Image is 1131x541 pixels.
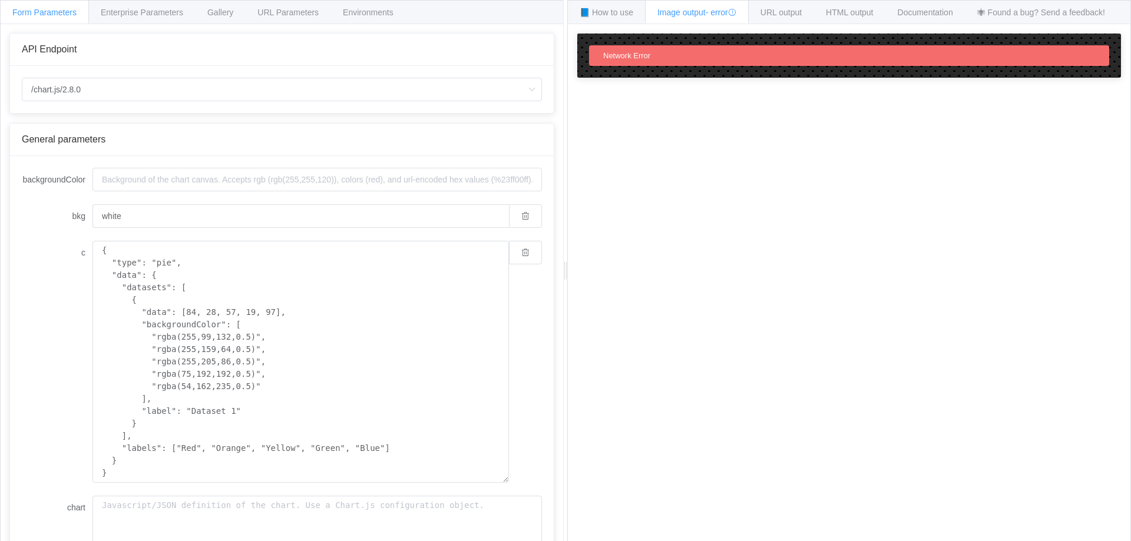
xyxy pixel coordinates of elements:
span: Network Error [603,51,650,60]
span: Image output [657,8,736,17]
input: Select [22,78,542,101]
span: Gallery [207,8,233,17]
span: General parameters [22,134,105,144]
label: bkg [22,204,92,228]
span: URL Parameters [257,8,319,17]
input: Background of the chart canvas. Accepts rgb (rgb(255,255,120)), colors (red), and url-encoded hex... [92,204,509,228]
span: API Endpoint [22,44,77,54]
span: Environments [343,8,393,17]
span: HTML output [826,8,873,17]
span: - error [706,8,736,17]
span: Documentation [898,8,953,17]
input: Background of the chart canvas. Accepts rgb (rgb(255,255,120)), colors (red), and url-encoded hex... [92,168,542,191]
span: URL output [760,8,802,17]
span: Enterprise Parameters [101,8,183,17]
span: Form Parameters [12,8,77,17]
span: 🕷 Found a bug? Send a feedback! [977,8,1105,17]
label: backgroundColor [22,168,92,191]
span: 📘 How to use [580,8,633,17]
label: c [22,241,92,264]
label: chart [22,496,92,519]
